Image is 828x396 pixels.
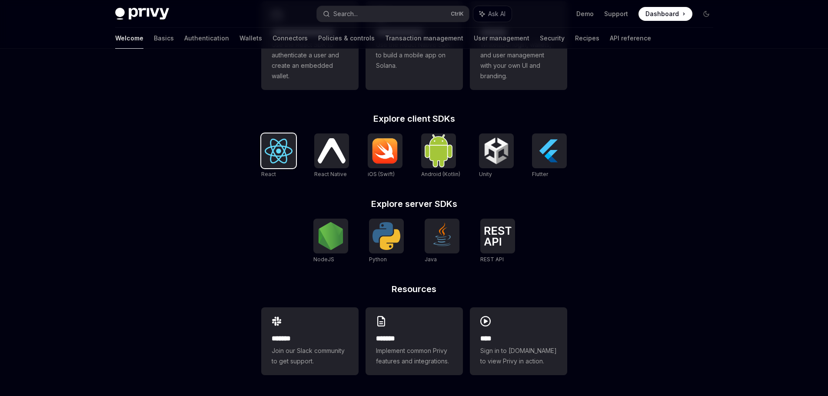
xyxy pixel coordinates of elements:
[576,10,594,18] a: Demo
[451,10,464,17] span: Ctrl K
[421,171,460,177] span: Android (Kotlin)
[488,10,505,18] span: Ask AI
[318,28,375,49] a: Policies & controls
[371,138,399,164] img: iOS (Swift)
[272,346,348,366] span: Join our Slack community to get support.
[482,137,510,165] img: Unity
[532,133,567,179] a: FlutterFlutter
[473,6,512,22] button: Ask AI
[369,219,404,264] a: PythonPython
[474,28,529,49] a: User management
[154,28,174,49] a: Basics
[425,134,452,167] img: Android (Kotlin)
[540,28,565,49] a: Security
[638,7,692,21] a: Dashboard
[261,285,567,293] h2: Resources
[317,6,469,22] button: Search...CtrlK
[480,40,557,81] span: Whitelabel login, wallets, and user management with your own UI and branding.
[372,222,400,250] img: Python
[265,139,293,163] img: React
[480,256,504,263] span: REST API
[470,307,567,375] a: ****Sign in to [DOMAIN_NAME] to view Privy in action.
[261,200,567,208] h2: Explore server SDKs
[261,307,359,375] a: **** **Join our Slack community to get support.
[314,171,347,177] span: React Native
[645,10,679,18] span: Dashboard
[532,171,548,177] span: Flutter
[479,133,514,179] a: UnityUnity
[575,28,599,49] a: Recipes
[368,171,395,177] span: iOS (Swift)
[425,219,459,264] a: JavaJava
[484,226,512,246] img: REST API
[428,222,456,250] img: Java
[376,346,452,366] span: Implement common Privy features and integrations.
[261,133,296,179] a: ReactReact
[317,222,345,250] img: NodeJS
[376,40,452,71] span: Use the React Native SDK to build a mobile app on Solana.
[535,137,563,165] img: Flutter
[261,171,276,177] span: React
[479,171,492,177] span: Unity
[239,28,262,49] a: Wallets
[273,28,308,49] a: Connectors
[425,256,437,263] span: Java
[313,219,348,264] a: NodeJSNodeJS
[333,9,358,19] div: Search...
[368,133,402,179] a: iOS (Swift)iOS (Swift)
[115,8,169,20] img: dark logo
[318,138,346,163] img: React Native
[604,10,628,18] a: Support
[184,28,229,49] a: Authentication
[313,256,334,263] span: NodeJS
[480,219,515,264] a: REST APIREST API
[366,307,463,375] a: **** **Implement common Privy features and integrations.
[699,7,713,21] button: Toggle dark mode
[369,256,387,263] span: Python
[314,133,349,179] a: React NativeReact Native
[272,40,348,81] span: Use the React SDK to authenticate a user and create an embedded wallet.
[610,28,651,49] a: API reference
[480,346,557,366] span: Sign in to [DOMAIN_NAME] to view Privy in action.
[385,28,463,49] a: Transaction management
[115,28,143,49] a: Welcome
[421,133,460,179] a: Android (Kotlin)Android (Kotlin)
[261,114,567,123] h2: Explore client SDKs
